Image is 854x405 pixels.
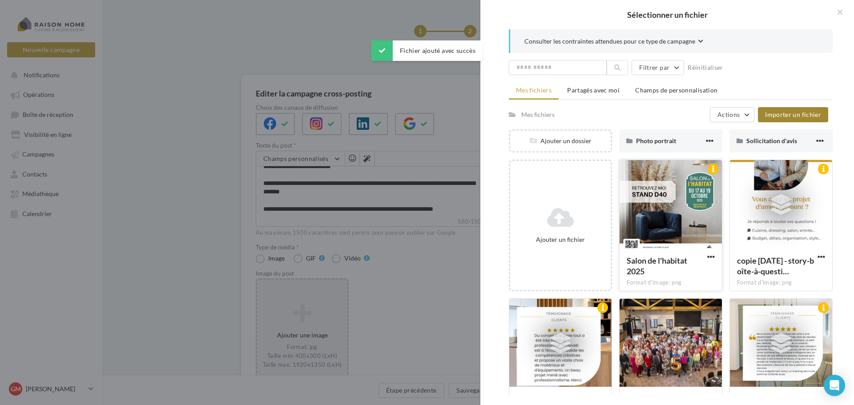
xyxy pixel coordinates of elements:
button: Importer un fichier [758,107,828,122]
span: Photo portrait [636,137,676,144]
span: Consulter les contraintes attendues pour ce type de campagne [524,37,695,46]
div: Ajouter un dossier [510,136,611,145]
div: Mes fichiers [521,110,555,119]
span: Mes fichiers [516,86,552,94]
div: Format d'image: png [627,279,715,287]
button: Actions [710,107,754,122]
div: Open Intercom Messenger [824,375,845,396]
span: copie 30-09-2025 - story-boîte-à-questions [737,256,814,276]
span: Actions [717,111,740,118]
div: Ajouter un fichier [514,235,607,244]
div: Format d'image: png [737,279,825,287]
h2: Sélectionner un fichier [495,11,840,19]
div: Fichier ajouté avec succès [371,40,483,61]
span: Partagés avec moi [567,86,620,94]
span: Sollicitation d'avis [746,137,797,144]
button: Consulter les contraintes attendues pour ce type de campagne [524,36,703,48]
span: Salon de l'habitat 2025 [627,256,687,276]
button: Filtrer par [632,60,684,75]
span: Importer un fichier [765,111,821,118]
span: Champs de personnalisation [635,86,717,94]
button: Réinitialiser [684,62,727,73]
